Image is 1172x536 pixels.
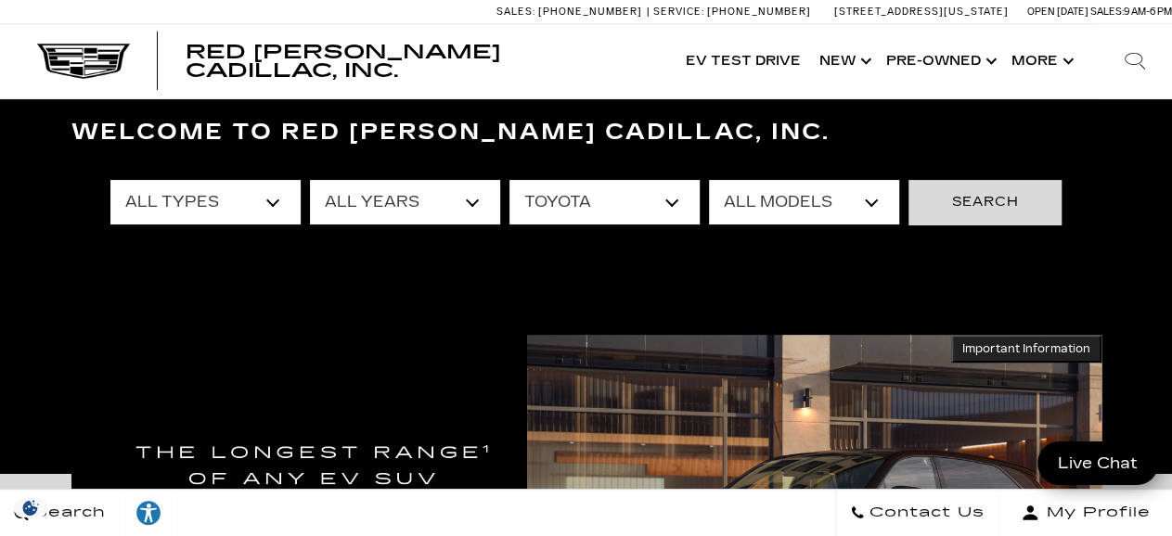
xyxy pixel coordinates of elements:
[85,196,86,197] a: Accessible Carousel
[810,24,877,98] a: New
[186,41,501,82] span: Red [PERSON_NAME] Cadillac, Inc.
[1098,24,1172,98] div: Search
[1037,441,1158,485] a: Live Chat
[962,341,1090,356] span: Important Information
[1039,500,1151,526] span: My Profile
[865,500,985,526] span: Contact Us
[834,6,1009,18] a: [STREET_ADDRESS][US_STATE]
[1027,6,1088,18] span: Open [DATE]
[653,6,704,18] span: Service:
[707,6,811,18] span: [PHONE_NUMBER]
[9,498,52,517] section: Click to Open Cookie Consent Modal
[647,6,816,17] a: Service: [PHONE_NUMBER]
[509,180,700,224] select: Filter by make
[496,6,535,18] span: Sales:
[908,180,1062,224] button: Search
[835,490,999,536] a: Contact Us
[999,490,1172,536] button: Open user profile menu
[310,180,500,224] select: Filter by year
[1124,6,1172,18] span: 9 AM-6 PM
[877,24,1002,98] a: Pre-Owned
[1049,453,1147,474] span: Live Chat
[29,500,106,526] span: Search
[676,24,810,98] a: EV Test Drive
[1002,24,1079,98] button: More
[709,180,899,224] select: Filter by model
[538,6,642,18] span: [PHONE_NUMBER]
[951,335,1101,363] button: Important Information
[121,490,177,536] a: Explore your accessibility options
[71,114,1101,151] h3: Welcome to Red [PERSON_NAME] Cadillac, Inc.
[1090,6,1124,18] span: Sales:
[121,499,176,527] div: Explore your accessibility options
[37,44,130,79] img: Cadillac Dark Logo with Cadillac White Text
[9,498,52,517] img: Opt-Out Icon
[496,6,647,17] a: Sales: [PHONE_NUMBER]
[110,180,301,224] select: Filter by type
[186,43,658,80] a: Red [PERSON_NAME] Cadillac, Inc.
